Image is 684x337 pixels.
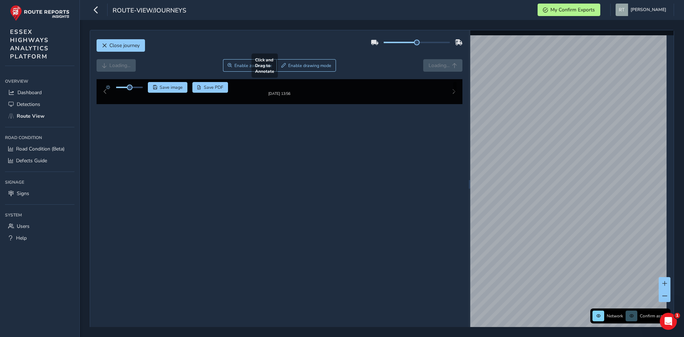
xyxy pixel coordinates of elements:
[204,85,223,90] span: Save PDF
[276,59,336,72] button: Draw
[5,110,74,122] a: Route View
[5,87,74,98] a: Dashboard
[10,5,69,21] img: rr logo
[288,63,331,68] span: Enable drawing mode
[17,190,29,197] span: Signs
[234,63,272,68] span: Enable zoom mode
[5,188,74,199] a: Signs
[607,313,623,319] span: Network
[616,4,669,16] button: [PERSON_NAME]
[17,101,40,108] span: Detections
[148,82,187,93] button: Save
[5,220,74,232] a: Users
[17,113,45,119] span: Route View
[5,132,74,143] div: Road Condition
[17,89,42,96] span: Dashboard
[5,232,74,244] a: Help
[550,6,595,13] span: My Confirm Exports
[223,59,277,72] button: Zoom
[113,6,186,16] span: route-view/journeys
[16,145,64,152] span: Road Condition (Beta)
[5,143,74,155] a: Road Condition (Beta)
[631,4,666,16] span: [PERSON_NAME]
[258,90,301,97] img: Thumbnail frame
[5,155,74,167] a: Defects Guide
[674,313,680,318] span: 1
[616,4,628,16] img: diamond-layout
[640,313,668,319] span: Confirm assets
[258,97,301,102] div: [DATE] 13:56
[538,4,600,16] button: My Confirm Exports
[16,157,47,164] span: Defects Guide
[192,82,228,93] button: PDF
[5,210,74,220] div: System
[97,39,145,52] button: Close journey
[5,177,74,188] div: Signage
[5,76,74,87] div: Overview
[16,235,27,241] span: Help
[5,98,74,110] a: Detections
[17,223,30,230] span: Users
[10,28,49,61] span: ESSEX HIGHWAYS ANALYTICS PLATFORM
[660,313,677,330] iframe: Intercom live chat
[109,42,140,49] span: Close journey
[160,85,183,90] span: Save image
